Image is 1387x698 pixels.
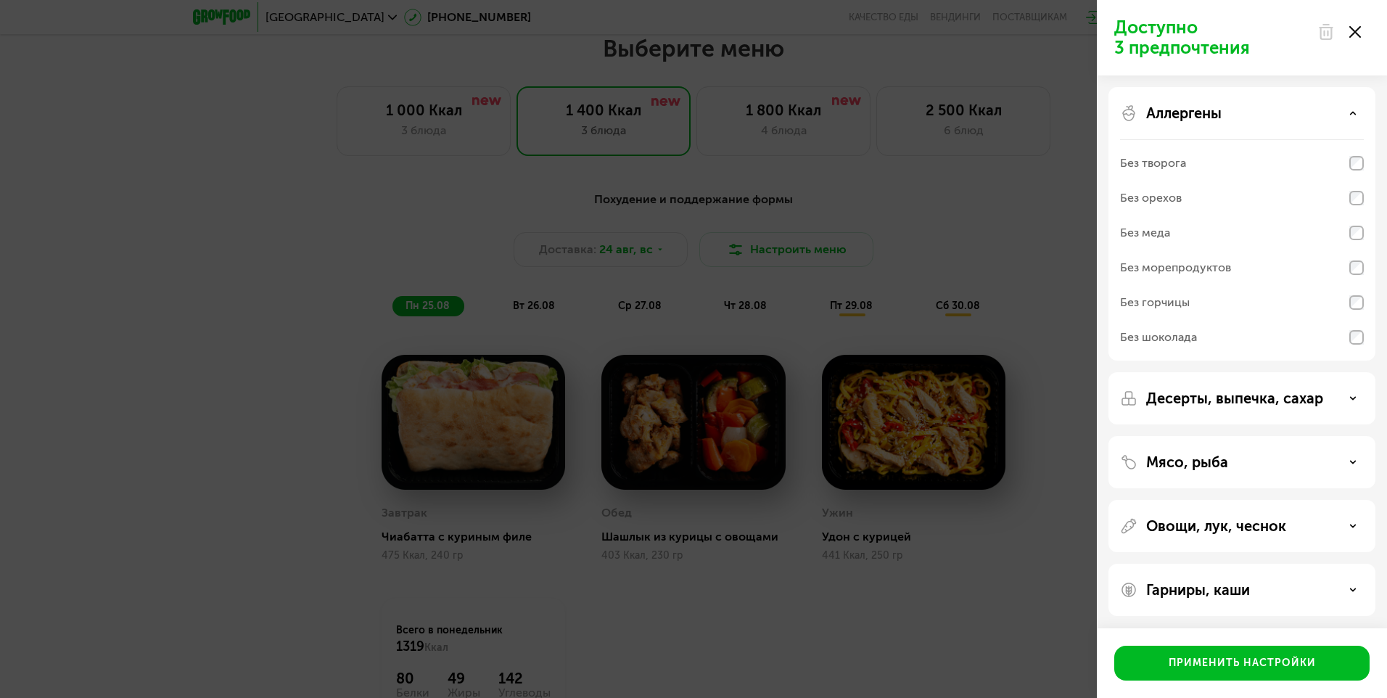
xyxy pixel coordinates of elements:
p: Гарниры, каши [1146,581,1250,599]
div: Без меда [1120,224,1170,242]
button: Применить настройки [1114,646,1370,681]
div: Без орехов [1120,189,1182,207]
div: Применить настройки [1169,656,1316,670]
div: Без горчицы [1120,294,1190,311]
p: Овощи, лук, чеснок [1146,517,1286,535]
p: Аллергены [1146,104,1222,122]
p: Мясо, рыба [1146,453,1228,471]
div: Без морепродуктов [1120,259,1231,276]
p: Десерты, выпечка, сахар [1146,390,1323,407]
p: Доступно 3 предпочтения [1114,17,1309,58]
div: Без шоколада [1120,329,1197,346]
div: Без творога [1120,155,1186,172]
